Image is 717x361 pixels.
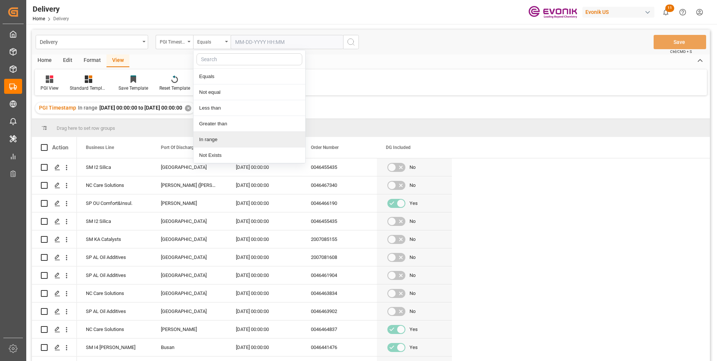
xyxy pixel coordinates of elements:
[52,144,68,151] div: Action
[77,212,152,230] div: SM I2 Silica
[57,125,115,131] span: Drag here to set row groups
[77,230,452,248] div: Press SPACE to select this row.
[227,302,302,320] div: [DATE] 00:00:00
[77,230,152,248] div: SM KA Catalysts
[193,35,231,49] button: close menu
[40,85,58,92] div: PGI View
[657,4,674,21] button: show 11 new notifications
[32,54,57,67] div: Home
[231,35,343,49] input: MM-DD-YYYY HH:MM
[152,338,227,356] div: Busan
[302,248,377,266] div: 2007081608
[227,212,302,230] div: [DATE] 00:00:00
[302,158,377,176] div: 0046455435
[302,338,377,356] div: 0046441476
[674,4,691,21] button: Help Center
[302,212,377,230] div: 0046455435
[77,320,152,338] div: NC Care Solutions
[78,54,106,67] div: Format
[152,158,227,176] div: [GEOGRAPHIC_DATA]
[302,266,377,284] div: 0046461904
[193,69,305,84] div: Equals
[78,105,97,111] span: In range
[77,248,152,266] div: SP AL Oil Additives
[152,320,227,338] div: [PERSON_NAME]
[227,284,302,302] div: [DATE] 00:00:00
[582,5,657,19] button: Evonik US
[193,100,305,116] div: Less than
[409,177,415,194] span: No
[528,6,577,19] img: Evonik-brand-mark-Deep-Purple-RGB.jpeg_1700498283.jpeg
[227,338,302,356] div: [DATE] 00:00:00
[152,176,227,194] div: [PERSON_NAME] ([PERSON_NAME])
[409,195,418,212] span: Yes
[386,145,411,150] span: DG Included
[409,213,415,230] span: No
[193,132,305,147] div: In range
[311,145,339,150] span: Order Number
[409,339,418,356] span: Yes
[159,85,190,92] div: Reset Template
[193,84,305,100] div: Not equal
[77,266,452,284] div: Press SPACE to select this row.
[77,320,452,338] div: Press SPACE to select this row.
[86,145,114,150] span: Business Line
[302,230,377,248] div: 2007085155
[77,302,452,320] div: Press SPACE to select this row.
[196,53,302,65] input: Search
[152,248,227,266] div: [GEOGRAPHIC_DATA]
[33,16,45,21] a: Home
[343,35,359,49] button: search button
[32,284,77,302] div: Press SPACE to select this row.
[32,158,77,176] div: Press SPACE to select this row.
[32,338,77,356] div: Press SPACE to select this row.
[57,54,78,67] div: Edit
[77,176,452,194] div: Press SPACE to select this row.
[106,54,129,67] div: View
[302,194,377,212] div: 0046466190
[77,194,152,212] div: SP OU Comfort&Insul.
[77,302,152,320] div: SP AL Oil Additives
[152,212,227,230] div: [GEOGRAPHIC_DATA]
[152,302,227,320] div: [GEOGRAPHIC_DATA]
[152,284,227,302] div: [GEOGRAPHIC_DATA]
[32,302,77,320] div: Press SPACE to select this row.
[32,194,77,212] div: Press SPACE to select this row.
[77,212,452,230] div: Press SPACE to select this row.
[152,194,227,212] div: [PERSON_NAME]
[227,158,302,176] div: [DATE] 00:00:00
[77,158,152,176] div: SM I2 Silica
[77,338,152,356] div: SM I4 [PERSON_NAME]
[409,321,418,338] span: Yes
[152,266,227,284] div: [GEOGRAPHIC_DATA]
[77,194,452,212] div: Press SPACE to select this row.
[32,212,77,230] div: Press SPACE to select this row.
[227,194,302,212] div: [DATE] 00:00:00
[227,230,302,248] div: [DATE] 00:00:00
[302,302,377,320] div: 0046463902
[409,231,415,248] span: No
[197,37,223,45] div: Equals
[77,266,152,284] div: SP AL Oil Additives
[152,230,227,248] div: [GEOGRAPHIC_DATA]
[156,35,193,49] button: open menu
[32,320,77,338] div: Press SPACE to select this row.
[70,85,107,92] div: Standard Templates
[193,147,305,163] div: Not Exists
[409,267,415,284] span: No
[302,320,377,338] div: 0046464837
[99,105,182,111] span: [DATE] 00:00:00 to [DATE] 00:00:00
[33,3,69,15] div: Delivery
[227,176,302,194] div: [DATE] 00:00:00
[118,85,148,92] div: Save Template
[36,35,148,49] button: open menu
[77,338,452,356] div: Press SPACE to select this row.
[40,37,140,46] div: Delivery
[227,266,302,284] div: [DATE] 00:00:00
[32,230,77,248] div: Press SPACE to select this row.
[32,176,77,194] div: Press SPACE to select this row.
[227,320,302,338] div: [DATE] 00:00:00
[654,35,706,49] button: Save
[302,284,377,302] div: 0046463834
[77,176,152,194] div: NC Care Solutions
